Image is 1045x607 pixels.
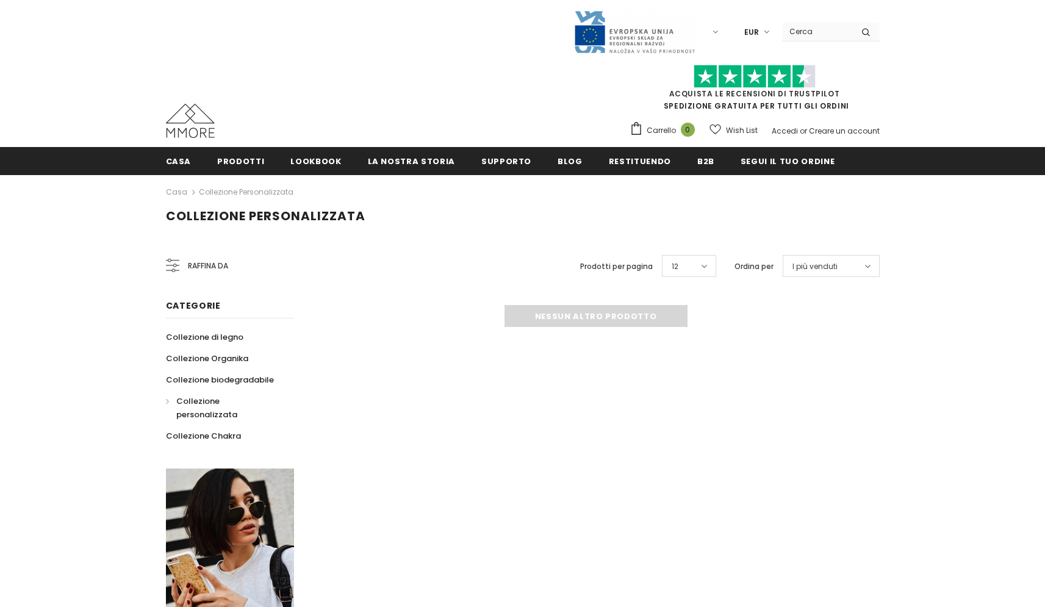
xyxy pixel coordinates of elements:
[290,156,341,167] span: Lookbook
[166,348,248,369] a: Collezione Organika
[368,147,455,174] a: La nostra storia
[647,124,676,137] span: Carrello
[166,156,192,167] span: Casa
[166,425,241,447] a: Collezione Chakra
[609,147,671,174] a: Restituendo
[734,260,774,273] label: Ordina per
[166,430,241,442] span: Collezione Chakra
[741,147,835,174] a: Segui il tuo ordine
[726,124,758,137] span: Wish List
[166,369,274,390] a: Collezione biodegradabile
[166,353,248,364] span: Collezione Organika
[580,260,653,273] label: Prodotti per pagina
[697,147,714,174] a: B2B
[630,121,701,140] a: Carrello 0
[772,126,798,136] a: Accedi
[368,156,455,167] span: La nostra storia
[694,65,816,88] img: Fidati di Pilot Stars
[792,260,838,273] span: I più venduti
[166,207,365,224] span: Collezione personalizzata
[166,104,215,138] img: Casi MMORE
[782,23,852,40] input: Search Site
[166,390,281,425] a: Collezione personalizzata
[166,326,243,348] a: Collezione di legno
[290,147,341,174] a: Lookbook
[558,156,583,167] span: Blog
[809,126,880,136] a: Creare un account
[681,123,695,137] span: 0
[166,300,221,312] span: Categorie
[481,147,531,174] a: supporto
[199,187,293,197] a: Collezione personalizzata
[630,70,880,111] span: SPEDIZIONE GRATUITA PER TUTTI GLI ORDINI
[558,147,583,174] a: Blog
[166,374,274,386] span: Collezione biodegradabile
[217,147,264,174] a: Prodotti
[188,259,228,273] span: Raffina da
[697,156,714,167] span: B2B
[709,120,758,141] a: Wish List
[166,185,187,199] a: Casa
[609,156,671,167] span: Restituendo
[800,126,807,136] span: or
[166,331,243,343] span: Collezione di legno
[672,260,678,273] span: 12
[176,395,237,420] span: Collezione personalizzata
[741,156,835,167] span: Segui il tuo ordine
[217,156,264,167] span: Prodotti
[166,147,192,174] a: Casa
[573,26,695,37] a: Javni Razpis
[744,26,759,38] span: EUR
[573,10,695,54] img: Javni Razpis
[669,88,840,99] a: Acquista le recensioni di TrustPilot
[481,156,531,167] span: supporto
